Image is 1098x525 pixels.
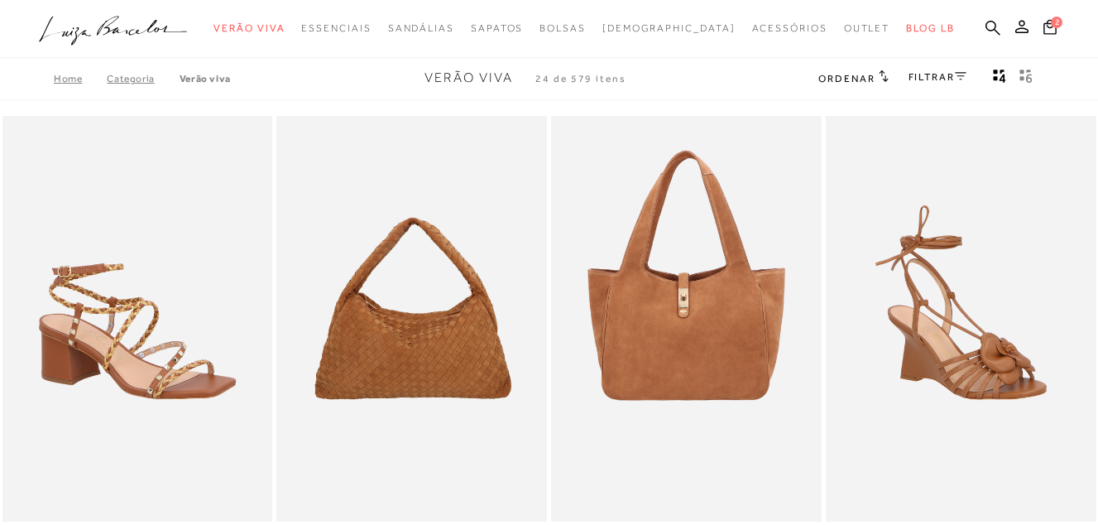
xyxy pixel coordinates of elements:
[906,22,954,34] span: BLOG LB
[553,118,820,519] a: BOLSA MÉDIA EM CAMURÇA CARAMELO COM FECHO DOURADO BOLSA MÉDIA EM CAMURÇA CARAMELO COM FECHO DOURADO
[107,73,179,84] a: Categoria
[4,118,271,519] a: SANDÁLIA EM COURO CARAMELO COM SALTO MÉDIO E TIRAS TRANÇADAS TRICOLOR SANDÁLIA EM COURO CARAMELO ...
[602,22,736,34] span: [DEMOGRAPHIC_DATA]
[602,13,736,44] a: noSubCategoriesText
[301,13,371,44] a: categoryNavScreenReaderText
[539,13,586,44] a: categoryNavScreenReaderText
[844,13,890,44] a: categoryNavScreenReaderText
[471,13,523,44] a: categoryNavScreenReaderText
[1014,68,1038,89] button: gridText6Desc
[4,118,271,519] img: SANDÁLIA EM COURO CARAMELO COM SALTO MÉDIO E TIRAS TRANÇADAS TRICOLOR
[1051,17,1062,28] span: 2
[180,73,231,84] a: Verão Viva
[301,22,371,34] span: Essenciais
[906,13,954,44] a: BLOG LB
[213,22,285,34] span: Verão Viva
[278,118,545,519] img: BOLSA HOBO EM CAMURÇA TRESSÊ CARAMELO GRANDE
[213,13,285,44] a: categoryNavScreenReaderText
[539,22,586,34] span: Bolsas
[844,22,890,34] span: Outlet
[1038,18,1062,41] button: 2
[752,13,827,44] a: categoryNavScreenReaderText
[424,70,513,85] span: Verão Viva
[909,71,966,83] a: FILTRAR
[827,118,1095,519] img: SANDÁLIA ANABELA EM COURO CARAMELO AMARRAÇÃO E APLICAÇÃO FLORAL
[278,118,545,519] a: BOLSA HOBO EM CAMURÇA TRESSÊ CARAMELO GRANDE BOLSA HOBO EM CAMURÇA TRESSÊ CARAMELO GRANDE
[535,73,626,84] span: 24 de 579 itens
[388,13,454,44] a: categoryNavScreenReaderText
[752,22,827,34] span: Acessórios
[827,118,1095,519] a: SANDÁLIA ANABELA EM COURO CARAMELO AMARRAÇÃO E APLICAÇÃO FLORAL SANDÁLIA ANABELA EM COURO CARAMEL...
[388,22,454,34] span: Sandálias
[54,73,107,84] a: Home
[818,73,875,84] span: Ordenar
[471,22,523,34] span: Sapatos
[988,68,1011,89] button: Mostrar 4 produtos por linha
[553,118,820,519] img: BOLSA MÉDIA EM CAMURÇA CARAMELO COM FECHO DOURADO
